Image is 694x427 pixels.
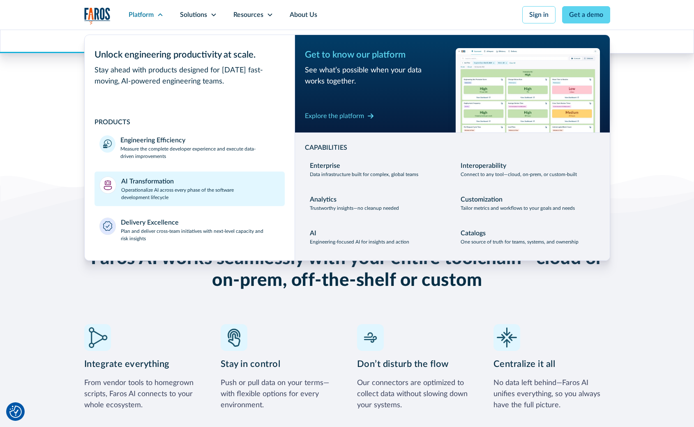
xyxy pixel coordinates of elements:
p: Connect to any tool—cloud, on-prem, or custom-built [461,171,577,178]
p: Plan and deliver cross-team initiatives with next-level capacity and risk insights [121,227,280,242]
button: Cookie Settings [9,406,22,418]
a: Engineering EfficiencyMeasure the complete developer experience and execute data-driven improvements [95,130,285,165]
div: CAPABILITIES [305,143,600,153]
div: PRODUCTS [95,117,285,127]
div: AI [310,228,316,238]
div: Resources [233,10,263,20]
p: Operationalize AI across every phase of the software development lifecycle [121,186,280,201]
h3: Stay in control [221,357,337,371]
h3: Don’t disturb the flow [357,357,474,371]
div: No data left behind—Faros AI unifies everything, so you always have the full picture. [493,378,610,411]
p: Measure the complete developer experience and execute data-driven improvements [120,145,280,160]
div: Platform [129,10,154,20]
a: Get a demo [562,6,610,23]
div: From vendor tools to homegrown scripts, Faros AI connects to your whole ecosystem. [84,378,201,411]
div: AI Transformation [121,176,174,186]
a: AI TransformationOperationalize AI across every phase of the software development lifecycle [95,172,285,206]
p: Tailor metrics and workflows to your goals and needs [461,204,575,212]
img: Logo of the analytics and reporting company Faros. [84,7,111,24]
a: InteroperabilityConnect to any tool—cloud, on-prem, or custom-built [456,156,600,183]
div: Explore the platform [305,111,364,121]
a: AIEngineering-focused AI for insights and action [305,223,449,251]
img: Revisit consent button [9,406,22,418]
a: EnterpriseData infrastructure built for complex, global teams [305,156,449,183]
div: Delivery Excellence [121,218,179,227]
div: Analytics [310,195,337,204]
div: Unlock engineering productivity at scale. [95,48,285,62]
a: Explore the platform [305,109,374,123]
nav: Platform [84,30,610,261]
div: Stay ahead with products designed for [DATE] fast-moving, AI-powered engineering teams. [95,65,285,87]
div: Push or pull data on your terms—with flexible options for every environment. [221,378,337,411]
a: Delivery ExcellencePlan and deliver cross-team initiatives with next-level capacity and risk insi... [95,213,285,247]
a: AnalyticsTrustworthy insights—no cleanup needed [305,190,449,217]
div: Catalogs [461,228,486,238]
p: Data infrastructure built for complex, global teams [310,171,418,178]
div: Engineering Efficiency [120,135,185,145]
a: Sign in [522,6,556,23]
h2: Faros AI works seamlessly with your entire toolchain—cloud or on-prem, off-the-shelf or custom [84,248,610,292]
p: One source of truth for teams, systems, and ownership [461,238,579,246]
p: Engineering-focused AI for insights and action [310,238,409,246]
a: CustomizationTailor metrics and workflows to your goals and needs [456,190,600,217]
div: Customization [461,195,503,204]
img: Workflow productivity trends heatmap chart [456,48,600,132]
a: CatalogsOne source of truth for teams, systems, and ownership [456,223,600,251]
p: Trustworthy insights—no cleanup needed [310,204,399,212]
a: home [84,7,111,24]
div: Solutions [180,10,207,20]
div: Interoperability [461,161,506,171]
h3: Integrate everything [84,357,201,371]
div: See what’s possible when your data works together. [305,65,449,87]
div: Enterprise [310,161,340,171]
div: Get to know our platform [305,48,449,62]
div: Our connectors are optimized to collect data without slowing down your systems. [357,378,474,411]
h3: Centralize it all [493,357,610,371]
